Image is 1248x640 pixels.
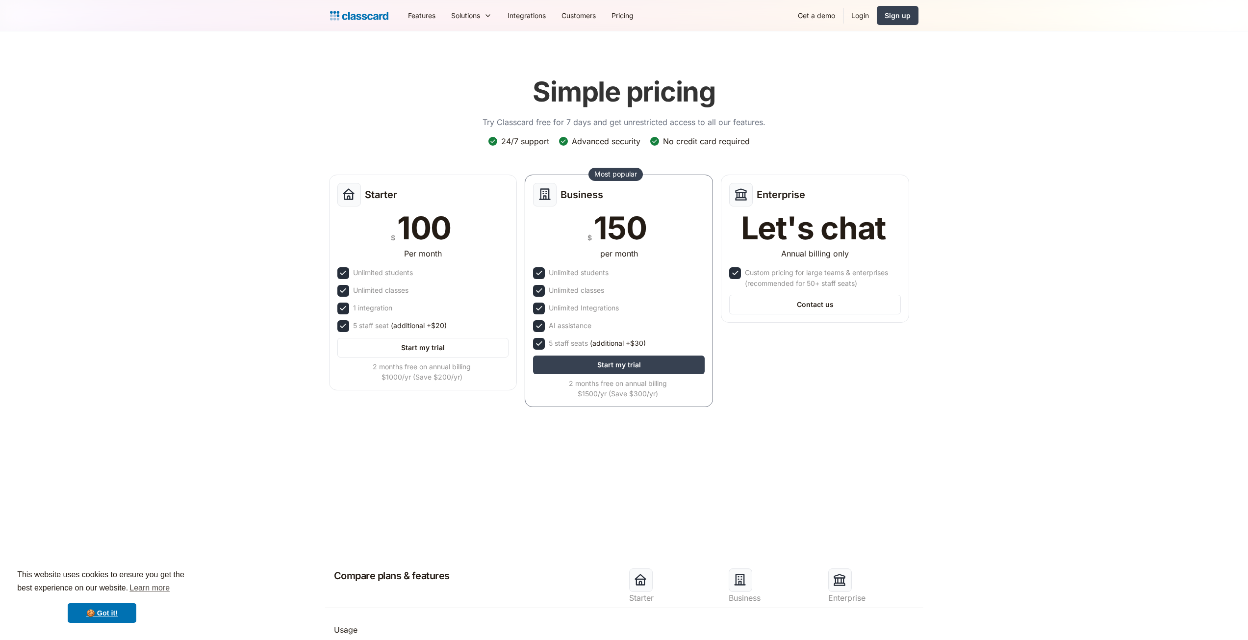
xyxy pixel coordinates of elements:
div: 24/7 support [501,136,549,147]
a: Pricing [604,4,641,26]
h2: Compare plans & features [330,568,450,583]
div: Most popular [594,169,637,179]
div: Custom pricing for large teams & enterprises (recommended for 50+ staff seats) [745,267,899,289]
a: Start my trial [533,356,705,374]
a: Integrations [500,4,554,26]
div: Business [729,592,818,604]
span: (additional +$30) [590,338,646,349]
div: 5 staff seat [353,320,447,331]
div: AI assistance [549,320,591,331]
a: dismiss cookie message [68,603,136,623]
div: Usage [334,624,357,636]
div: Starter [629,592,719,604]
h2: Enterprise [757,189,805,201]
a: Logo [330,9,388,23]
h2: Starter [365,189,397,201]
div: cookieconsent [8,560,196,632]
span: This website uses cookies to ensure you get the best experience on our website. [17,569,187,595]
div: Let's chat [741,212,886,244]
div: per month [600,248,638,259]
a: Contact us [729,295,901,314]
div: No credit card required [663,136,750,147]
div: Unlimited classes [353,285,408,296]
div: $ [587,231,592,244]
div: Unlimited students [549,267,609,278]
div: Advanced security [572,136,640,147]
a: Get a demo [790,4,843,26]
a: Features [400,4,443,26]
div: 150 [594,212,646,244]
div: 5 staff seats [549,338,646,349]
span: (additional +$20) [391,320,447,331]
div: Annual billing only [781,248,849,259]
h2: Business [560,189,603,201]
div: Unlimited classes [549,285,604,296]
a: Start my trial [337,338,509,358]
div: Unlimited students [353,267,413,278]
a: learn more about cookies [128,581,171,595]
div: Unlimited Integrations [549,303,619,313]
div: 1 integration [353,303,392,313]
div: $ [391,231,395,244]
div: Sign up [885,10,911,21]
div: Enterprise [828,592,918,604]
div: Per month [404,248,442,259]
div: 2 months free on annual billing $1000/yr (Save $200/yr) [337,361,507,382]
div: 100 [397,212,451,244]
div: Solutions [443,4,500,26]
div: Solutions [451,10,480,21]
a: Sign up [877,6,918,25]
a: Login [843,4,877,26]
a: Customers [554,4,604,26]
p: Try Classcard free for 7 days and get unrestricted access to all our features. [483,116,765,128]
div: 2 months free on annual billing $1500/yr (Save $300/yr) [533,378,703,399]
h1: Simple pricing [533,76,715,108]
